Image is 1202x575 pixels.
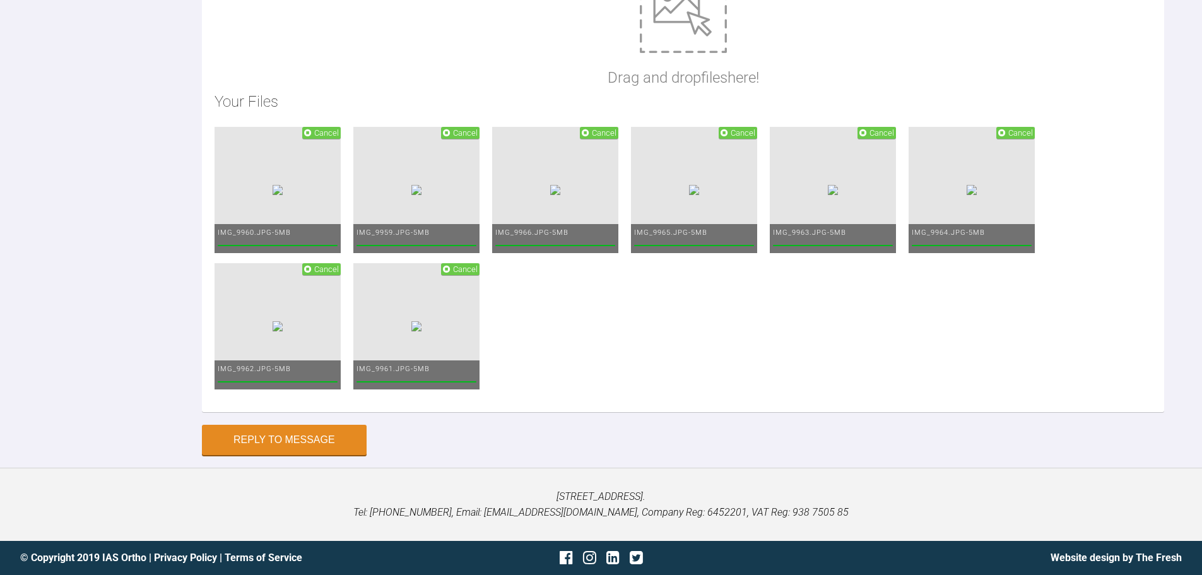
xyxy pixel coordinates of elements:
[550,185,560,195] img: e55af701-9252-4501-8d6b-0a2ee2d22b5d
[356,228,430,237] span: IMG_9959.JPG - 5MB
[215,90,1152,114] h2: Your Files
[453,264,478,274] span: Cancel
[20,550,408,566] div: © Copyright 2019 IAS Ortho | |
[453,128,478,138] span: Cancel
[689,185,699,195] img: 59f9903b-6567-4ac6-b26f-531ef462ac18
[273,185,283,195] img: e6f8cfff-3274-4164-8df6-296c55ad4567
[608,66,759,90] p: Drag and drop files here!
[731,128,755,138] span: Cancel
[1008,128,1033,138] span: Cancel
[314,128,339,138] span: Cancel
[1051,552,1182,564] a: Website design by The Fresh
[495,228,569,237] span: IMG_9966.JPG - 5MB
[411,321,421,331] img: c2b597ed-f48f-4eee-abbc-926a96a1a472
[967,185,977,195] img: c545c66c-4b7f-410b-9b4c-baae24b2fa77
[828,185,838,195] img: 3920bc08-e325-4d96-82dd-8da619ce0eb5
[592,128,616,138] span: Cancel
[202,425,367,455] button: Reply to Message
[218,365,291,373] span: IMG_9962.JPG - 5MB
[634,228,707,237] span: IMG_9965.JPG - 5MB
[314,264,339,274] span: Cancel
[225,552,302,564] a: Terms of Service
[154,552,217,564] a: Privacy Policy
[20,489,1182,521] p: [STREET_ADDRESS]. Tel: [PHONE_NUMBER], Email: [EMAIL_ADDRESS][DOMAIN_NAME], Company Reg: 6452201,...
[273,321,283,331] img: 6d2ef2cb-9e2b-4513-96a0-952092df271b
[218,228,291,237] span: IMG_9960.JPG - 5MB
[869,128,894,138] span: Cancel
[773,228,846,237] span: IMG_9963.JPG - 5MB
[411,185,421,195] img: ec85b76f-cb12-40c7-920a-5315588597bd
[912,228,985,237] span: IMG_9964.JPG - 5MB
[356,365,430,373] span: IMG_9961.JPG - 5MB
